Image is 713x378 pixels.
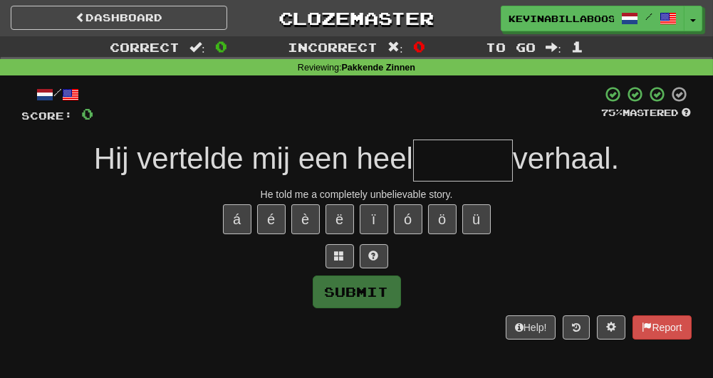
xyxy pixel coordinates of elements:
a: Dashboard [11,6,227,30]
span: 75 % [602,107,623,118]
button: è [291,204,320,234]
button: é [257,204,286,234]
button: ï [360,204,388,234]
div: He told me a completely unbelievable story. [22,187,692,201]
span: Score: [22,110,73,122]
span: verhaal. [513,142,619,175]
span: 0 [82,105,94,122]
button: Help! [506,315,556,340]
button: Switch sentence to multiple choice alt+p [326,244,354,268]
button: ó [394,204,422,234]
span: : [546,41,561,53]
button: Round history (alt+y) [563,315,590,340]
button: ü [462,204,491,234]
span: Hij vertelde mij een heel [94,142,413,175]
span: Correct [110,40,179,54]
span: 0 [215,38,227,55]
span: 0 [413,38,425,55]
span: : [387,41,403,53]
div: / [22,85,94,103]
button: Single letter hint - you only get 1 per sentence and score half the points! alt+h [360,244,388,268]
button: ö [428,204,457,234]
span: / [645,11,652,21]
a: Kevinabillaboosa / [501,6,685,31]
span: : [189,41,205,53]
button: á [223,204,251,234]
button: ë [326,204,354,234]
strong: Pakkende Zinnen [342,63,416,73]
span: To go [486,40,536,54]
div: Mastered [602,107,692,120]
span: Kevinabillaboosa [509,12,614,25]
span: Incorrect [288,40,378,54]
a: Clozemaster [249,6,465,31]
span: 1 [571,38,583,55]
button: Submit [313,275,401,308]
button: Report [633,315,691,340]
